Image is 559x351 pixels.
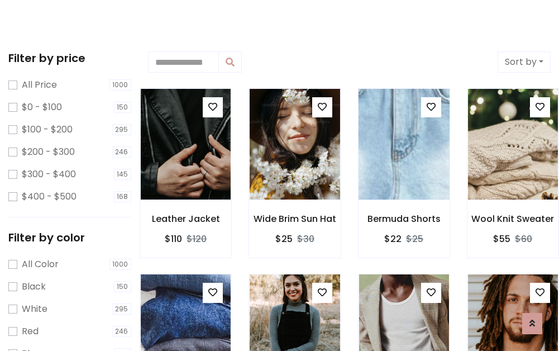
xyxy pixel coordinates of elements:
[498,51,551,73] button: Sort by
[22,258,59,271] label: All Color
[112,326,132,337] span: 246
[406,233,423,245] del: $25
[22,190,77,203] label: $400 - $500
[165,234,182,244] h6: $110
[467,214,558,224] h6: Wool Knit Sweater
[114,191,132,202] span: 168
[109,259,132,270] span: 1000
[249,214,340,224] h6: Wide Brim Sun Hat
[22,325,39,338] label: Red
[22,101,62,114] label: $0 - $100
[297,233,314,245] del: $30
[275,234,293,244] h6: $25
[493,234,510,244] h6: $55
[8,231,131,244] h5: Filter by color
[384,234,402,244] h6: $22
[140,214,231,224] h6: Leather Jacket
[112,124,132,135] span: 295
[114,102,132,113] span: 150
[359,214,450,224] h6: Bermuda Shorts
[187,233,207,245] del: $120
[22,145,75,159] label: $200 - $300
[515,233,532,245] del: $60
[109,79,132,91] span: 1000
[112,146,132,158] span: 246
[22,280,46,293] label: Black
[8,51,131,65] h5: Filter by price
[112,303,132,315] span: 295
[22,123,73,136] label: $100 - $200
[22,302,47,316] label: White
[22,78,57,92] label: All Price
[22,168,76,181] label: $300 - $400
[114,281,132,292] span: 150
[114,169,132,180] span: 145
